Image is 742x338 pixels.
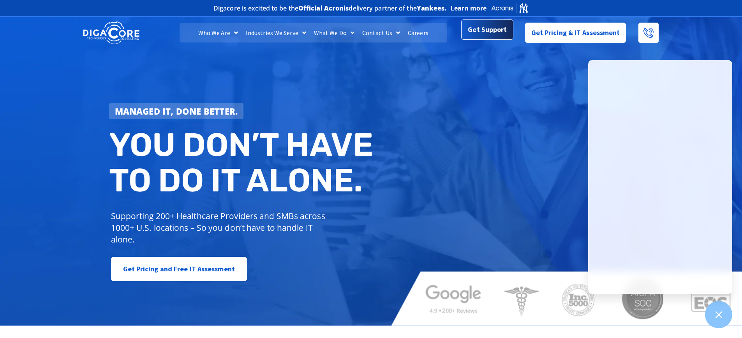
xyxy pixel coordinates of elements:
[358,23,404,42] a: Contact Us
[468,22,507,37] span: Get Support
[310,23,358,42] a: What We Do
[404,23,432,42] a: Careers
[111,257,247,281] a: Get Pricing and Free IT Assessment
[461,19,513,40] a: Get Support
[525,23,626,43] a: Get Pricing & IT Assessment
[588,60,732,294] iframe: Chatgenie Messenger
[531,25,620,41] span: Get Pricing & IT Assessment
[115,105,238,117] strong: Managed IT, done better.
[451,4,487,12] a: Learn more
[109,103,244,119] a: Managed IT, done better.
[242,23,310,42] a: Industries We Serve
[417,4,447,12] b: Yankees.
[111,210,329,245] p: Supporting 200+ Healthcare Providers and SMBs across 1000+ U.S. locations – So you don’t have to ...
[194,23,242,42] a: Who We Are
[491,2,529,14] img: Acronis
[298,4,349,12] b: Official Acronis
[109,127,377,198] h2: You don’t have to do IT alone.
[123,261,235,277] span: Get Pricing and Free IT Assessment
[180,23,447,42] nav: Menu
[83,21,139,45] img: DigaCore Technology Consulting
[213,5,447,11] h2: Digacore is excited to be the delivery partner of the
